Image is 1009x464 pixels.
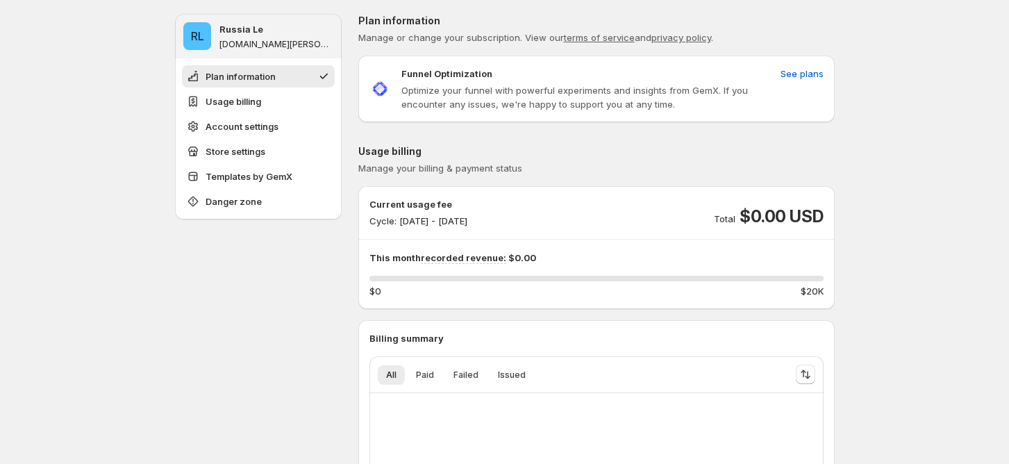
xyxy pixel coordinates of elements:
span: $20K [801,284,824,298]
span: Danger zone [206,194,262,208]
p: Billing summary [369,331,824,345]
span: Account settings [206,119,278,133]
button: Danger zone [182,190,335,213]
button: Store settings [182,140,335,163]
p: This month $0.00 [369,251,824,265]
span: Failed [453,370,478,381]
span: Plan information [206,69,276,83]
span: Templates by GemX [206,169,292,183]
button: See plans [772,63,832,85]
button: Sort the results [796,365,815,384]
span: Store settings [206,144,265,158]
p: [DOMAIN_NAME][PERSON_NAME] [219,39,333,50]
span: Paid [416,370,434,381]
text: RL [190,29,203,43]
p: Plan information [358,14,835,28]
img: Funnel Optimization [369,78,390,99]
button: Templates by GemX [182,165,335,188]
span: See plans [781,67,824,81]
a: terms of service [564,32,635,43]
p: Current usage fee [369,197,467,211]
p: Funnel Optimization [401,67,492,81]
span: recorded revenue: [421,252,506,264]
span: Manage or change your subscription. View our and . [358,32,713,43]
button: Plan information [182,65,335,88]
button: Usage billing [182,90,335,113]
span: $0.00 USD [740,206,823,228]
span: $0 [369,284,381,298]
p: Total [714,212,735,226]
p: Optimize your funnel with powerful experiments and insights from GemX. If you encounter any issue... [401,83,775,111]
button: Account settings [182,115,335,138]
span: Issued [498,370,526,381]
p: Usage billing [358,144,835,158]
span: All [386,370,397,381]
p: Russia Le [219,22,263,36]
span: Usage billing [206,94,261,108]
p: Cycle: [DATE] - [DATE] [369,214,467,228]
a: privacy policy [651,32,711,43]
span: Manage your billing & payment status [358,163,522,174]
span: Russia Le [183,22,211,50]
